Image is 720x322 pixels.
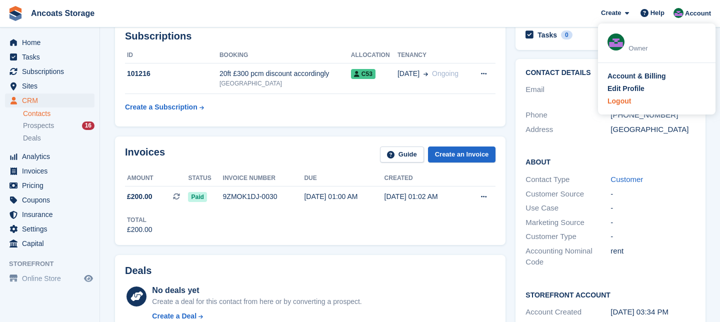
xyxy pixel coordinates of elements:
span: Online Store [22,271,82,285]
span: Ongoing [432,69,458,77]
span: Account [685,8,711,18]
div: [DATE] 01:02 AM [384,191,464,202]
a: Guide [380,146,424,163]
a: menu [5,207,94,221]
a: menu [5,50,94,64]
span: CRM [22,93,82,107]
th: Invoice number [223,170,304,186]
span: Subscriptions [22,64,82,78]
span: Settings [22,222,82,236]
a: Preview store [82,272,94,284]
a: menu [5,93,94,107]
div: Account Created [525,306,610,318]
div: Edit Profile [607,83,644,94]
span: Capital [22,236,82,250]
h2: Contact Details [525,69,695,77]
span: Coupons [22,193,82,207]
span: Help [650,8,664,18]
span: Analytics [22,149,82,163]
div: Owner [628,43,706,53]
div: - [610,188,695,200]
a: menu [5,178,94,192]
div: Address [525,124,610,135]
th: Allocation [351,47,397,63]
a: Create a Subscription [125,98,204,116]
span: Invoices [22,164,82,178]
div: [DATE] 03:34 PM [610,306,695,318]
div: [DATE] 01:00 AM [304,191,384,202]
div: Email [525,84,610,106]
th: Status [188,170,222,186]
div: Account & Billing [607,71,666,81]
th: Created [384,170,464,186]
div: [GEOGRAPHIC_DATA] [219,79,351,88]
div: Customer Type [525,231,610,242]
span: [DATE] [397,68,419,79]
a: Logout [607,96,706,106]
a: Account & Billing [607,71,706,81]
th: Due [304,170,384,186]
div: £200.00 [127,224,152,235]
div: [GEOGRAPHIC_DATA] [610,124,695,135]
a: menu [5,35,94,49]
a: menu [5,64,94,78]
a: menu [5,79,94,93]
span: Create [601,8,621,18]
h2: Storefront Account [525,289,695,299]
div: - [610,217,695,228]
div: Contact Type [525,174,610,185]
h2: Deals [125,265,151,276]
div: Use Case [525,202,610,214]
a: Edit Profile [607,83,706,94]
div: 0 [561,30,572,39]
a: Customer [610,175,643,183]
th: Amount [125,170,188,186]
th: Tenancy [397,47,470,63]
a: menu [5,271,94,285]
a: menu [5,164,94,178]
span: Insurance [22,207,82,221]
div: Create a Deal [152,311,196,321]
div: 9ZMOK1DJ-0030 [223,191,304,202]
a: Deals [23,133,94,143]
span: Deals [23,133,41,143]
a: Create a Deal [152,311,361,321]
div: - [610,202,695,214]
span: Home [22,35,82,49]
span: Tasks [22,50,82,64]
th: Booking [219,47,351,63]
a: Contacts [23,109,94,118]
span: Pricing [22,178,82,192]
a: Create an Invoice [428,146,496,163]
div: Marketing Source [525,217,610,228]
h2: Subscriptions [125,30,495,42]
h2: Invoices [125,146,165,163]
a: menu [5,149,94,163]
div: 16 [82,121,94,130]
a: menu [5,193,94,207]
div: 101216 [125,68,219,79]
div: [PHONE_NUMBER] [610,109,695,121]
span: Sites [22,79,82,93]
a: Ancoats Storage [27,5,98,21]
img: stora-icon-8386f47178a22dfd0bd8f6a31ec36ba5ce8667c1dd55bd0f319d3a0aa187defe.svg [8,6,23,21]
th: ID [125,47,219,63]
span: Paid [188,192,206,202]
span: Storefront [9,259,99,269]
div: Customer Source [525,188,610,200]
span: C53 [351,69,375,79]
span: Prospects [23,121,54,130]
span: £200.00 [127,191,152,202]
a: menu [5,236,94,250]
div: No deals yet [152,284,361,296]
div: Total [127,215,152,224]
div: rent [610,245,695,268]
div: 20ft £300 pcm discount accordingly [219,68,351,79]
div: Create a deal for this contact from here or by converting a prospect. [152,296,361,307]
div: Create a Subscription [125,102,197,112]
div: Phone [525,109,610,121]
h2: About [525,156,695,166]
div: Logout [607,96,631,106]
h2: Tasks [537,30,557,39]
div: - [610,231,695,242]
